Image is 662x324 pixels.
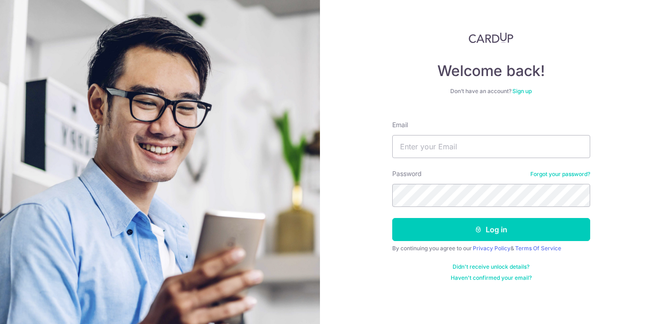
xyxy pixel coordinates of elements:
[515,245,561,252] a: Terms Of Service
[469,32,514,43] img: CardUp Logo
[512,88,532,94] a: Sign up
[392,135,590,158] input: Enter your Email
[392,169,422,178] label: Password
[392,88,590,95] div: Don’t have an account?
[392,218,590,241] button: Log in
[451,274,532,282] a: Haven't confirmed your email?
[530,171,590,178] a: Forgot your password?
[392,245,590,252] div: By continuing you agree to our &
[392,120,408,130] label: Email
[453,263,529,271] a: Didn't receive unlock details?
[473,245,511,252] a: Privacy Policy
[392,62,590,80] h4: Welcome back!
